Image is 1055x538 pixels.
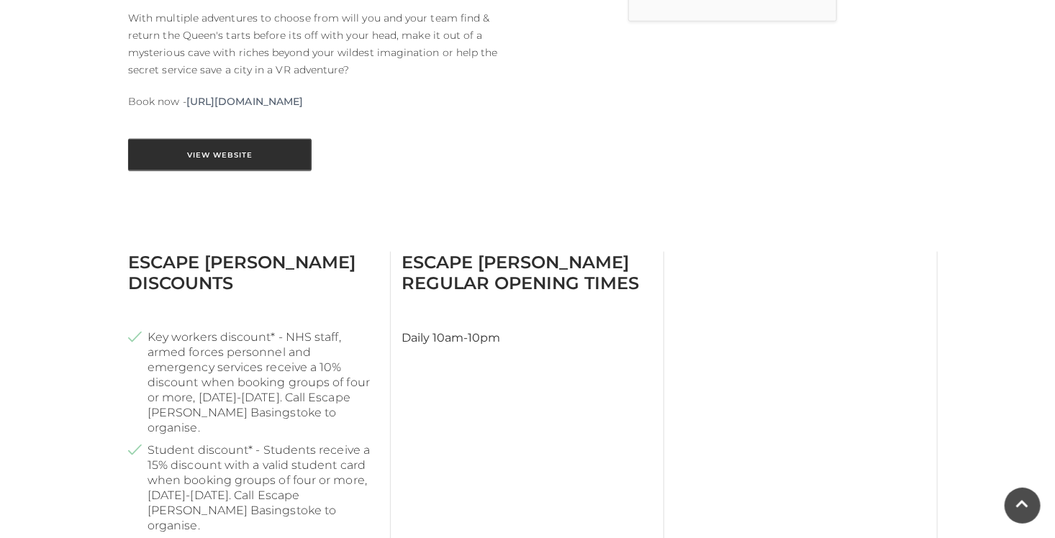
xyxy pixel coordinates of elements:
[128,329,379,435] li: Key workers discount* - NHS staff, armed forces personnel and emergency services receive a 10% di...
[128,93,517,110] p: Book now -
[402,252,653,293] h3: Escape [PERSON_NAME] Regular Opening Times
[128,252,379,293] h3: Escape [PERSON_NAME] Discounts
[186,93,303,110] a: [URL][DOMAIN_NAME]
[128,9,517,78] p: With multiple adventures to choose from will you and your team find & return the Queen's tarts be...
[128,442,379,533] li: Student discount* - Students receive a 15% discount with a valid student card when booking groups...
[128,139,312,171] a: View Website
